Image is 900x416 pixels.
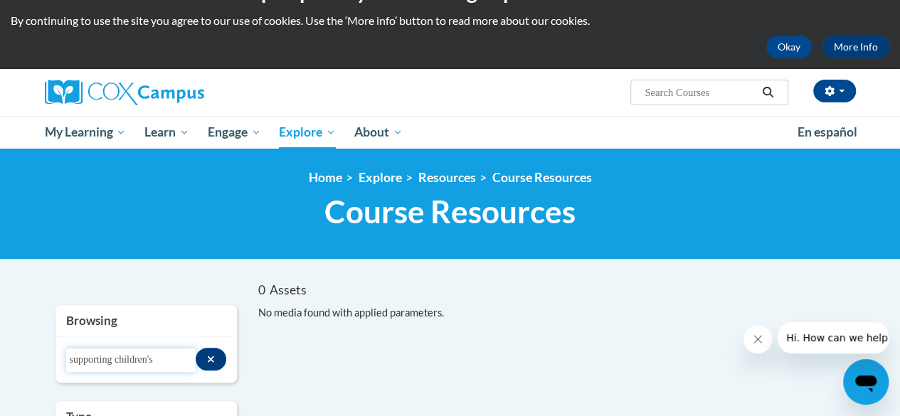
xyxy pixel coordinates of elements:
a: More Info [822,36,889,58]
span: 0 [258,282,265,297]
a: Explore [359,170,402,185]
p: By continuing to use the site you agree to our use of cookies. Use the ‘More info’ button to read... [11,13,889,28]
div: No media found with applied parameters. [258,305,845,321]
iframe: Button to launch messaging window [843,359,889,405]
input: Search resources [66,348,196,372]
button: Account Settings [813,80,856,102]
span: Hi. How can we help? [9,10,115,21]
a: Engage [198,116,270,149]
span: About [354,124,403,141]
a: My Learning [36,116,136,149]
h3: Browsing [66,312,226,329]
a: Cox Campus [45,80,301,105]
a: En español [788,117,867,147]
span: Assets [270,282,307,297]
span: Learn [144,124,189,141]
a: Home [309,170,342,185]
span: My Learning [44,124,126,141]
input: Search Courses [643,84,757,101]
div: Main menu [34,116,867,149]
span: En español [798,124,857,139]
span: Explore [279,124,336,141]
button: Search [757,84,778,101]
a: Learn [135,116,198,149]
a: About [345,116,412,149]
iframe: Close message [743,325,772,353]
a: Resources [418,170,476,185]
button: Search resources [196,348,226,370]
iframe: Message from company [778,322,889,353]
a: Explore [270,116,345,149]
span: Engage [208,124,261,141]
img: Cox Campus [45,80,204,105]
a: Course Resources [492,170,592,185]
span: Course Resources [324,193,576,230]
button: Okay [766,36,812,58]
